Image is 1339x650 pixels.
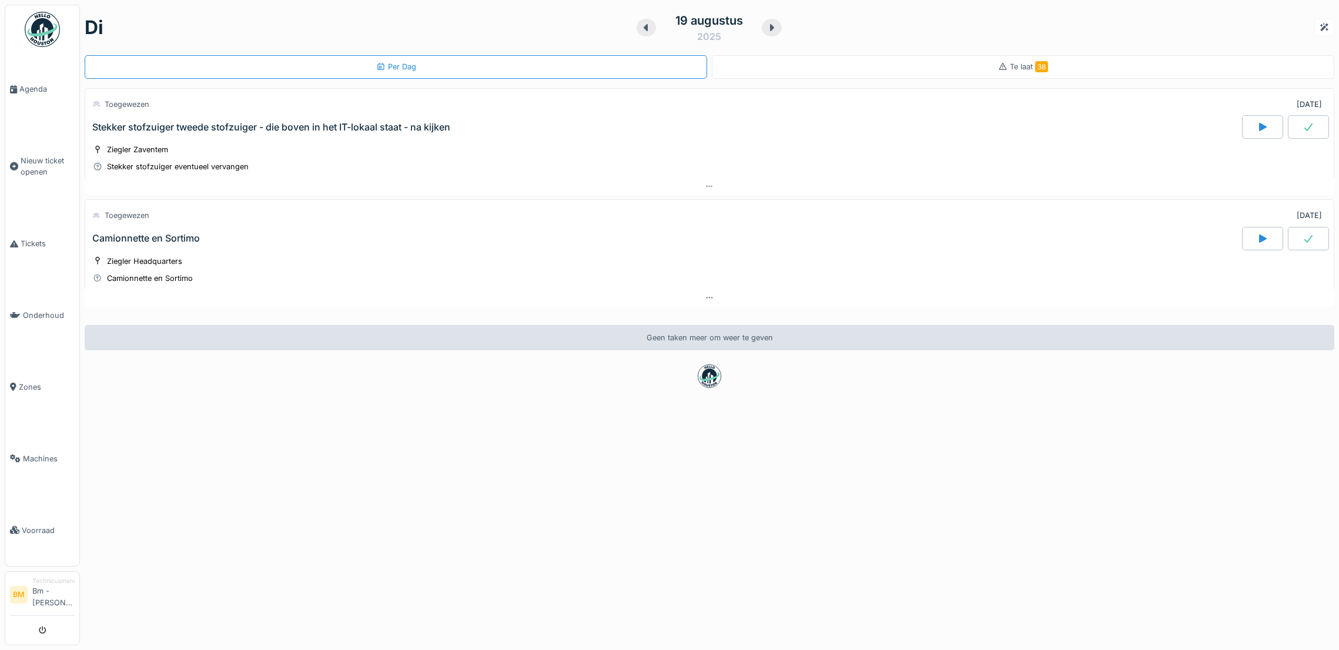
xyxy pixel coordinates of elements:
[107,161,249,172] div: Stekker stofzuiger eventueel vervangen
[21,155,75,177] span: Nieuw ticket openen
[1035,61,1048,72] span: 38
[5,208,79,280] a: Tickets
[10,577,75,616] a: BM TechnicusmanagerBm - [PERSON_NAME]
[697,29,721,43] div: 2025
[92,122,450,133] div: Stekker stofzuiger tweede stofzuiger - die boven in het IT-lokaal staat - na kijken
[5,494,79,566] a: Voorraad
[1297,210,1322,221] div: [DATE]
[85,325,1334,350] div: Geen taken meer om weer te geven
[5,423,79,494] a: Machines
[5,280,79,351] a: Onderhoud
[23,310,75,321] span: Onderhoud
[32,577,75,613] li: Bm - [PERSON_NAME]
[107,273,193,284] div: Camionnette en Sortimo
[23,453,75,464] span: Machines
[376,61,416,72] div: Per Dag
[105,210,149,221] div: Toegewezen
[1297,99,1322,110] div: [DATE]
[85,16,103,39] h1: di
[21,238,75,249] span: Tickets
[675,12,743,29] div: 19 augustus
[92,233,200,244] div: Camionnette en Sortimo
[19,83,75,95] span: Agenda
[698,364,721,388] img: badge-BVDL4wpA.svg
[5,351,79,423] a: Zones
[25,12,60,47] img: Badge_color-CXgf-gQk.svg
[107,256,182,267] div: Ziegler Headquarters
[5,125,79,208] a: Nieuw ticket openen
[32,577,75,585] div: Technicusmanager
[19,381,75,393] span: Zones
[22,525,75,536] span: Voorraad
[107,144,168,155] div: Ziegler Zaventem
[5,53,79,125] a: Agenda
[105,99,149,110] div: Toegewezen
[10,586,28,604] li: BM
[1010,62,1048,71] span: Te laat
